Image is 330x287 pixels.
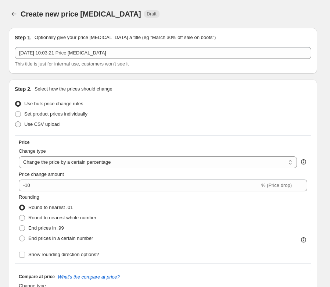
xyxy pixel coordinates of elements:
[15,34,32,41] h2: Step 1.
[28,215,96,220] span: Round to nearest whole number
[19,180,260,191] input: -15
[35,34,216,41] p: Optionally give your price [MEDICAL_DATA] a title (eg "March 30% off sale on boots")
[261,183,292,188] span: % (Price drop)
[19,148,46,154] span: Change type
[19,139,29,145] h3: Price
[147,11,157,17] span: Draft
[19,194,39,200] span: Rounding
[24,101,83,106] span: Use bulk price change rules
[15,85,32,93] h2: Step 2.
[24,121,60,127] span: Use CSV upload
[9,9,19,19] button: Price change jobs
[19,171,64,177] span: Price change amount
[15,47,311,59] input: 30% off holiday sale
[35,85,112,93] p: Select how the prices should change
[28,252,99,257] span: Show rounding direction options?
[28,225,64,231] span: End prices in .99
[21,10,141,18] span: Create new price [MEDICAL_DATA]
[28,205,73,210] span: Round to nearest .01
[24,111,87,117] span: Set product prices individually
[58,274,120,280] button: What's the compare at price?
[300,158,307,166] div: help
[15,61,129,67] span: This title is just for internal use, customers won't see it
[19,274,55,280] h3: Compare at price
[28,235,93,241] span: End prices in a certain number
